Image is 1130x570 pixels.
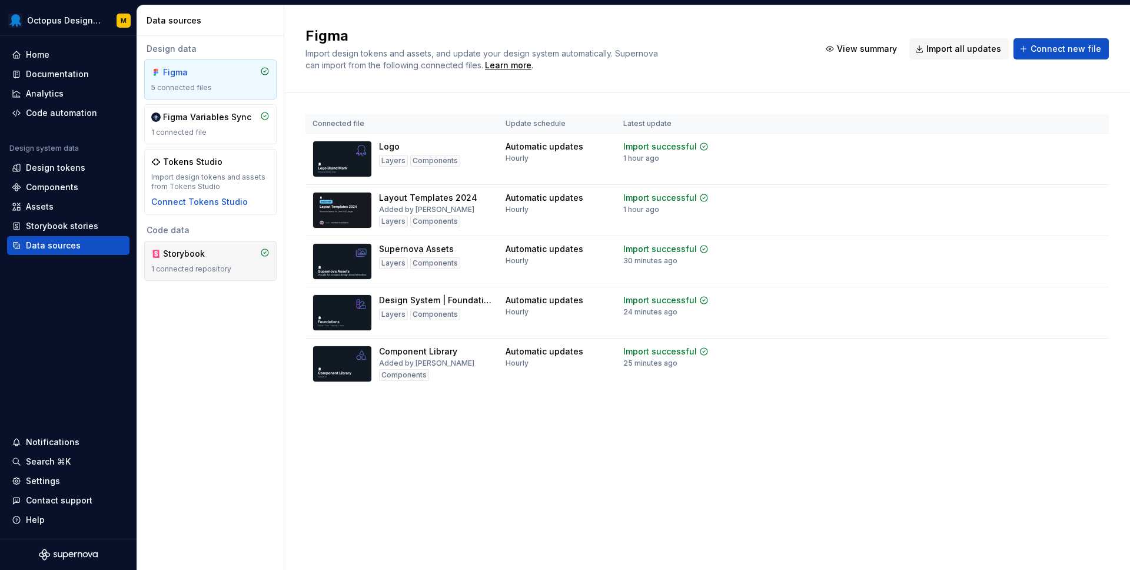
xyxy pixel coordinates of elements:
span: . [483,61,533,70]
div: Code data [144,224,277,236]
button: Contact support [7,491,129,510]
div: Notifications [26,436,79,448]
div: Figma Variables Sync [163,111,251,123]
div: Import successful [623,243,697,255]
button: View summary [820,38,905,59]
div: Automatic updates [506,141,583,153]
a: Storybook1 connected repository [144,241,277,281]
h2: Figma [305,26,806,45]
div: Component Library [379,346,457,357]
a: Code automation [7,104,129,122]
div: Hourly [506,205,529,214]
a: Data sources [7,236,129,255]
div: Storybook stories [26,220,98,232]
a: Figma Variables Sync1 connected file [144,104,277,144]
div: Assets [26,201,54,213]
a: Tokens StudioImport design tokens and assets from Tokens StudioConnect Tokens Studio [144,149,277,215]
button: Connect new file [1013,38,1109,59]
div: Layers [379,309,408,320]
div: Hourly [506,359,529,368]
div: Added by [PERSON_NAME] [379,359,474,368]
th: Connected file [305,114,498,134]
div: Automatic updates [506,346,583,357]
div: 30 minutes ago [623,256,677,266]
a: Components [7,178,129,197]
div: Design data [144,43,277,55]
div: Design System | Foundations [379,294,491,306]
div: Settings [26,475,60,487]
button: Help [7,511,129,529]
div: Layers [379,257,408,269]
div: Layers [379,216,408,227]
div: Search ⌘K [26,456,71,468]
div: Layout Templates 2024 [379,192,477,204]
div: Storybook [163,248,220,260]
div: Documentation [26,68,89,80]
img: fcf53608-4560-46b3-9ec6-dbe177120620.png [8,14,22,28]
div: Automatic updates [506,243,583,255]
div: 1 connected repository [151,264,270,274]
div: Home [26,49,49,61]
a: Learn more [485,59,531,71]
a: Settings [7,472,129,491]
div: Hourly [506,307,529,317]
div: Code automation [26,107,97,119]
div: Design system data [9,144,79,153]
div: M [121,16,127,25]
div: Automatic updates [506,294,583,306]
div: Supernova Assets [379,243,454,255]
div: Layers [379,155,408,167]
div: 25 minutes ago [623,359,677,368]
div: 1 hour ago [623,205,659,214]
button: Connect Tokens Studio [151,196,248,208]
div: 1 hour ago [623,154,659,163]
div: Tokens Studio [163,156,222,168]
div: 5 connected files [151,83,270,92]
div: 24 minutes ago [623,307,677,317]
button: Notifications [7,433,129,452]
div: Design tokens [26,162,85,174]
a: Storybook stories [7,217,129,236]
div: Logo [379,141,400,153]
div: Import successful [623,346,697,357]
div: Data sources [26,240,81,251]
svg: Supernova Logo [39,549,98,561]
a: Home [7,45,129,64]
div: Components [410,257,460,269]
div: 1 connected file [151,128,270,137]
div: Hourly [506,256,529,266]
div: Components [410,155,460,167]
div: Import design tokens and assets from Tokens Studio [151,173,270,191]
a: Design tokens [7,158,129,177]
div: Help [26,514,45,526]
div: Figma [163,67,220,78]
div: Components [410,309,460,320]
div: Hourly [506,154,529,163]
span: View summary [837,43,897,55]
a: Analytics [7,84,129,103]
button: Octopus Design SystemM [2,8,134,33]
div: Components [379,369,429,381]
div: Components [26,181,78,193]
div: Import successful [623,294,697,306]
div: Import successful [623,192,697,204]
button: Search ⌘K [7,452,129,471]
div: Contact support [26,495,92,506]
a: Figma5 connected files [144,59,277,100]
th: Latest update [616,114,739,134]
a: Documentation [7,65,129,84]
th: Update schedule [498,114,616,134]
a: Assets [7,197,129,216]
div: Added by [PERSON_NAME] [379,205,474,214]
div: Import successful [623,141,697,153]
div: Automatic updates [506,192,583,204]
div: Analytics [26,88,64,100]
span: Connect new file [1031,43,1101,55]
span: Import design tokens and assets, and update your design system automatically. Supernova can impor... [305,48,660,70]
div: Octopus Design System [27,15,102,26]
span: Import all updates [926,43,1001,55]
div: Components [410,216,460,227]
